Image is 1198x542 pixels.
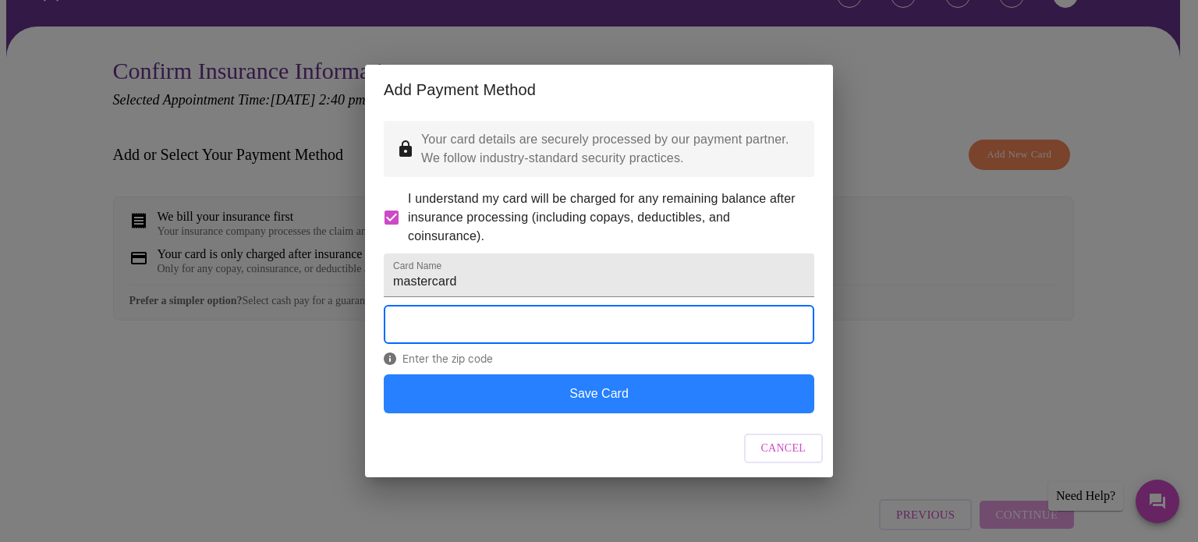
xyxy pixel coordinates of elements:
h2: Add Payment Method [384,77,814,102]
span: I understand my card will be charged for any remaining balance after insurance processing (includ... [408,190,802,246]
p: Your card details are securely processed by our payment partner. We follow industry-standard secu... [421,130,802,168]
span: Cancel [761,439,806,459]
span: Enter the zip code [384,352,814,365]
button: Save Card [384,374,814,413]
iframe: Secure Credit Card Form [385,306,813,343]
button: Cancel [744,434,824,464]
